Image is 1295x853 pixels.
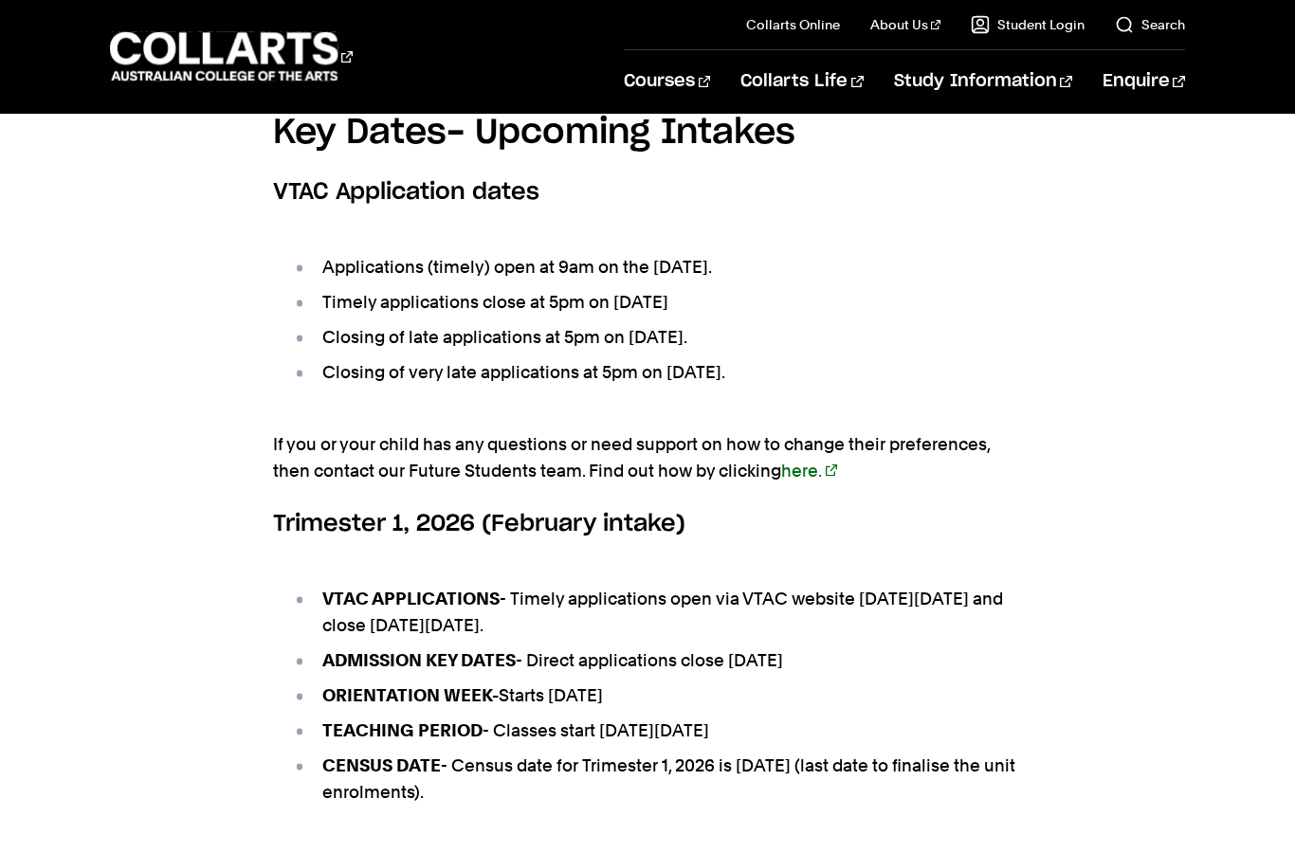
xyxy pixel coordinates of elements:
[110,29,353,83] div: Go to homepage
[292,647,1022,674] li: - Direct applications close [DATE]
[292,753,1022,806] li: - Census date for Trimester 1, 2026 is [DATE] (last date to finalise the unit enrolments).
[870,15,940,34] a: About Us
[894,50,1072,113] a: Study Information
[273,107,1022,158] h4: Key Dates- Upcoming Intakes
[624,50,710,113] a: Courses
[292,717,1022,744] li: - Classes start [DATE][DATE]
[292,289,1022,316] li: Timely applications close at 5pm on [DATE]
[322,589,500,608] strong: VTAC APPLICATIONS
[322,685,499,705] strong: ORIENTATION WEEK-
[1103,50,1185,113] a: Enquire
[273,431,1022,484] p: If you or your child has any questions or need support on how to change their preferences, then c...
[292,682,1022,709] li: Starts [DATE]
[322,720,483,740] strong: TEACHING PERIOD
[971,15,1085,34] a: Student Login
[292,324,1022,351] li: Closing of late applications at 5pm on [DATE].
[273,507,1022,541] h6: Trimester 1, 2026 (February intake)
[292,586,1022,639] li: - Timely applications open via VTAC website [DATE][DATE] and close [DATE][DATE].
[322,755,441,775] strong: CENSUS DATE
[740,50,863,113] a: Collarts Life
[292,254,1022,281] li: Applications (timely) open at 9am on the [DATE].
[273,175,1022,209] h6: VTAC Application dates
[292,359,1022,386] li: Closing of very late applications at 5pm on [DATE].
[781,461,837,481] a: here.
[1115,15,1185,34] a: Search
[322,650,516,670] strong: ADMISSION KEY DATES
[746,15,840,34] a: Collarts Online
